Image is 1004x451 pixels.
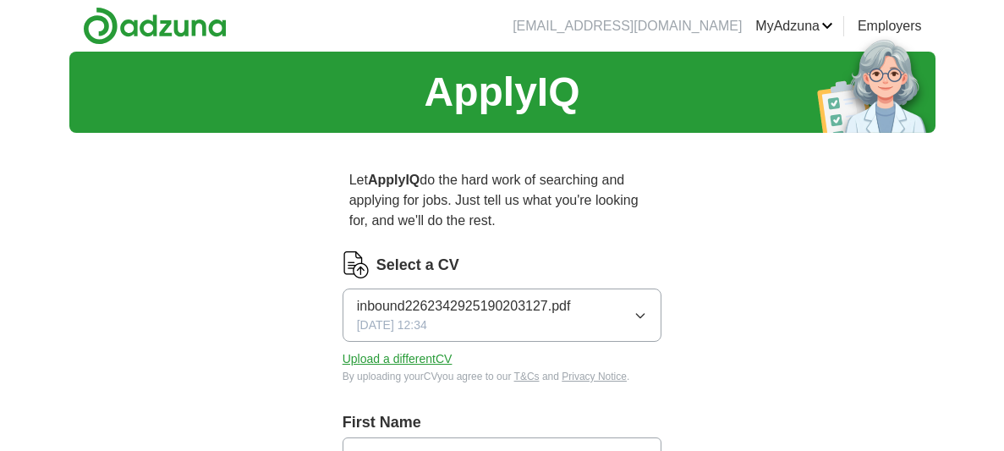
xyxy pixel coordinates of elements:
[562,371,627,382] a: Privacy Notice
[343,289,662,342] button: inbound2262342925190203127.pdf[DATE] 12:34
[514,371,540,382] a: T&Cs
[343,251,370,278] img: CV Icon
[357,316,427,334] span: [DATE] 12:34
[858,16,922,36] a: Employers
[343,411,662,434] label: First Name
[755,16,833,36] a: MyAdzuna
[376,254,459,277] label: Select a CV
[343,369,662,384] div: By uploading your CV you agree to our and .
[83,7,227,45] img: Adzuna logo
[343,163,662,238] p: Let do the hard work of searching and applying for jobs. Just tell us what you're looking for, an...
[368,173,420,187] strong: ApplyIQ
[343,350,453,368] button: Upload a differentCV
[513,16,742,36] li: [EMAIL_ADDRESS][DOMAIN_NAME]
[424,62,579,123] h1: ApplyIQ
[357,296,571,316] span: inbound2262342925190203127.pdf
